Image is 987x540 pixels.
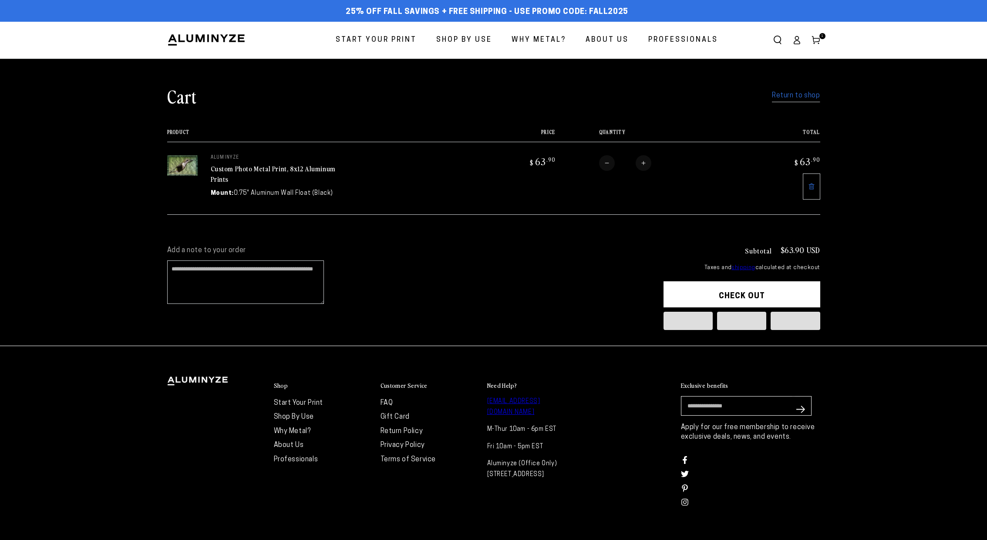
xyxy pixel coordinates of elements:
[642,29,724,52] a: Professionals
[167,85,197,107] h1: Cart
[487,441,585,452] p: Fri 10am - 5pm EST
[795,158,798,167] span: $
[167,155,198,176] img: 8"x12" Rectangle Silver Glossy Aluminyzed Photo
[768,30,787,50] summary: Search our site
[681,423,820,442] p: Apply for our free membership to receive exclusive deals, news, and events.
[556,129,742,142] th: Quantity
[477,129,555,142] th: Price
[505,29,573,52] a: Why Metal?
[274,382,372,390] summary: Shop
[274,442,304,449] a: About Us
[234,189,333,198] dd: 0.75" Aluminum Wall Float (Black)
[211,155,341,160] p: aluminyze
[381,382,478,390] summary: Customer Service
[530,158,534,167] span: $
[664,263,820,272] small: Taxes and calculated at checkout
[381,456,436,463] a: Terms of Service
[487,382,585,390] summary: Need Help?
[329,29,423,52] a: Start Your Print
[772,90,820,102] a: Return to shop
[681,382,820,390] summary: Exclusive benefits
[792,396,812,422] button: Subscribe
[781,246,820,254] p: $63.90 USD
[793,155,820,167] bdi: 63
[381,400,393,407] a: FAQ
[731,265,755,270] a: shipping
[346,7,628,17] span: 25% off FALL Savings + Free Shipping - Use Promo Code: FALL2025
[211,189,234,198] dt: Mount:
[211,163,336,184] a: Custom Photo Metal Print, 8x12 Aluminum Prints
[167,246,646,255] label: Add a note to your order
[615,155,636,171] input: Quantity for Custom Photo Metal Print, 8x12 Aluminum Prints
[579,29,635,52] a: About Us
[436,34,492,47] span: Shop By Use
[487,424,585,435] p: M-Thur 10am - 6pm EST
[821,33,824,39] span: 1
[803,173,820,200] a: Remove 8"x12" Rectangle Silver Glossy Aluminyzed Photo
[381,413,410,420] a: Gift Card
[274,400,323,407] a: Start Your Print
[529,155,556,167] bdi: 63
[381,428,423,435] a: Return Policy
[742,129,820,142] th: Total
[274,413,314,420] a: Shop By Use
[745,247,772,254] h3: Subtotal
[336,34,417,47] span: Start Your Print
[274,456,318,463] a: Professionals
[664,281,820,307] button: Check out
[586,34,629,47] span: About Us
[167,129,478,142] th: Product
[487,398,540,416] a: [EMAIL_ADDRESS][DOMAIN_NAME]
[487,458,585,480] p: Aluminyze (Office Only) [STREET_ADDRESS]
[512,34,566,47] span: Why Metal?
[546,156,556,163] sup: .90
[648,34,718,47] span: Professionals
[381,442,425,449] a: Privacy Policy
[811,156,820,163] sup: .90
[167,33,246,47] img: Aluminyze
[274,428,311,435] a: Why Metal?
[430,29,499,52] a: Shop By Use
